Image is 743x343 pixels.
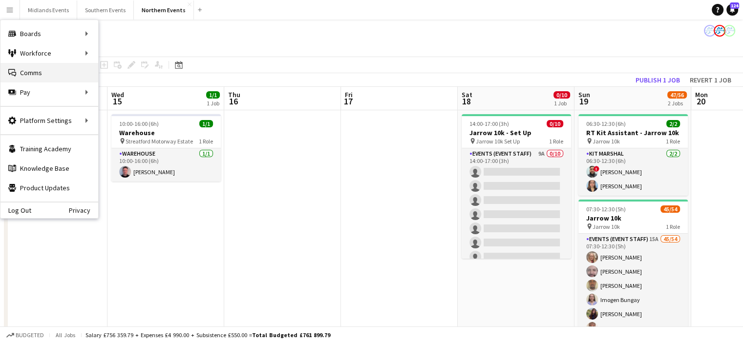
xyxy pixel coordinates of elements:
span: Jarrow 10k [593,223,620,230]
a: Privacy [69,206,98,214]
a: 124 [726,4,738,16]
span: 19 [577,96,590,107]
button: Northern Events [134,0,194,20]
app-card-role: Kit Marshal2/206:30-12:30 (6h)![PERSON_NAME][PERSON_NAME] [578,148,688,196]
a: Training Academy [0,139,98,159]
span: All jobs [54,331,77,339]
span: 07:30-12:30 (5h) [586,205,626,213]
span: Fri [345,90,353,99]
app-user-avatar: RunThrough Events [723,25,735,37]
button: Revert 1 job [686,74,735,86]
span: 20 [694,96,708,107]
span: ! [594,166,599,172]
app-job-card: 10:00-16:00 (6h)1/1Warehouse Streatford Motorway Estate1 RoleWarehouse1/110:00-16:00 (6h)[PERSON_... [111,114,221,182]
app-user-avatar: RunThrough Events [704,25,716,37]
span: 10:00-16:00 (6h) [119,120,159,127]
span: 15 [110,96,124,107]
a: Comms [0,63,98,82]
h3: Jarrow 10k - Set Up [462,128,571,137]
span: 0/10 [547,120,563,127]
a: Knowledge Base [0,159,98,178]
button: Midlands Events [20,0,77,20]
a: Log Out [0,206,31,214]
span: Thu [228,90,240,99]
span: 0/10 [553,91,570,99]
span: 1/1 [199,120,213,127]
app-user-avatar: RunThrough Events [714,25,725,37]
button: Southern Events [77,0,134,20]
button: Publish 1 job [632,74,684,86]
span: 18 [460,96,472,107]
span: Jarrow 10k [593,138,620,145]
span: Streatford Motorway Estate [126,138,193,145]
span: 06:30-12:30 (6h) [586,120,626,127]
span: 14:00-17:00 (3h) [469,120,509,127]
span: 1/1 [206,91,220,99]
span: 1 Role [549,138,563,145]
span: 2/2 [666,120,680,127]
span: Sat [462,90,472,99]
div: Pay [0,82,98,102]
app-card-role: Events (Event Staff)9A0/1014:00-17:00 (3h) [462,148,571,309]
span: 1 Role [666,138,680,145]
span: 16 [227,96,240,107]
span: Budgeted [16,332,44,339]
button: Budgeted [5,330,45,341]
app-card-role: Warehouse1/110:00-16:00 (6h)[PERSON_NAME] [111,148,221,182]
div: Platform Settings [0,111,98,130]
span: 17 [343,96,353,107]
div: Salary £756 359.79 + Expenses £4 990.00 + Subsistence £550.00 = [85,331,330,339]
h3: RT Kit Assistant - Jarrow 10k [578,128,688,137]
span: Total Budgeted £761 899.79 [252,331,330,339]
span: 45/54 [660,205,680,213]
div: Boards [0,24,98,43]
span: Jarrow 10k Set Up [476,138,520,145]
span: Mon [695,90,708,99]
div: 1 Job [207,100,219,107]
h3: Jarrow 10k [578,214,688,222]
app-job-card: 06:30-12:30 (6h)2/2RT Kit Assistant - Jarrow 10k Jarrow 10k1 RoleKit Marshal2/206:30-12:30 (6h)![... [578,114,688,196]
span: Sun [578,90,590,99]
h3: Warehouse [111,128,221,137]
span: 47/56 [667,91,687,99]
app-job-card: 14:00-17:00 (3h)0/10Jarrow 10k - Set Up Jarrow 10k Set Up1 RoleEvents (Event Staff)9A0/1014:00-17... [462,114,571,259]
span: 1 Role [666,223,680,230]
span: 124 [730,2,739,9]
div: Workforce [0,43,98,63]
span: 1 Role [199,138,213,145]
span: Wed [111,90,124,99]
a: Product Updates [0,178,98,198]
div: 2 Jobs [668,100,686,107]
div: 1 Job [554,100,570,107]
